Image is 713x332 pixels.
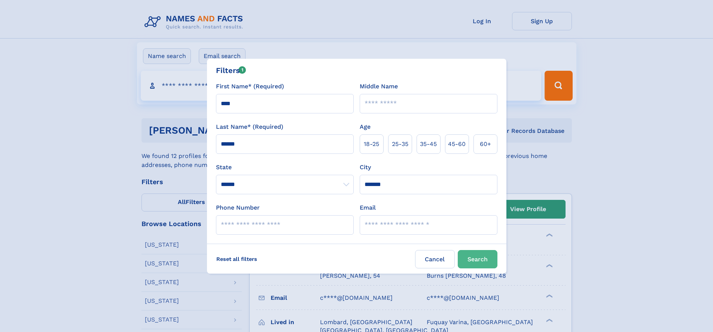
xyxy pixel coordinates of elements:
label: Middle Name [360,82,398,91]
label: City [360,163,371,172]
span: 60+ [480,140,491,149]
button: Search [458,250,497,268]
label: Age [360,122,371,131]
label: State [216,163,354,172]
span: 18‑25 [364,140,379,149]
label: First Name* (Required) [216,82,284,91]
label: Reset all filters [211,250,262,268]
label: Last Name* (Required) [216,122,283,131]
div: Filters [216,65,246,76]
span: 25‑35 [392,140,408,149]
label: Phone Number [216,203,260,212]
label: Cancel [415,250,455,268]
label: Email [360,203,376,212]
span: 45‑60 [448,140,466,149]
span: 35‑45 [420,140,437,149]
